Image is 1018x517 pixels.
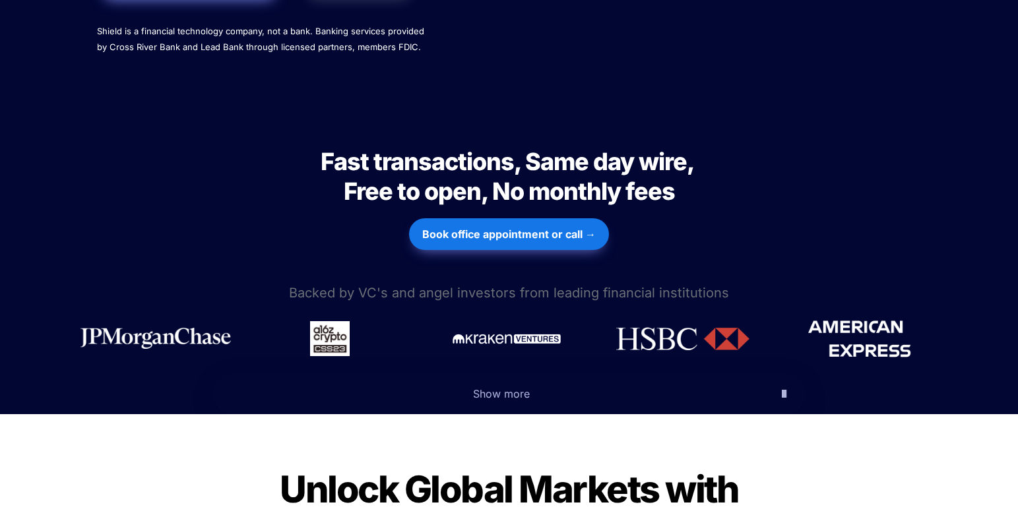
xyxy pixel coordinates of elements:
span: Show more [473,387,530,400]
span: Fast transactions, Same day wire, Free to open, No monthly fees [321,147,698,206]
button: Show more [212,373,806,414]
strong: Book office appointment or call → [422,228,596,241]
span: Shield is a financial technology company, not a bank. Banking services provided by Cross River Ba... [97,26,427,52]
a: Book office appointment or call → [409,212,609,257]
span: Backed by VC's and angel investors from leading financial institutions [289,285,729,301]
button: Book office appointment or call → [409,218,609,250]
